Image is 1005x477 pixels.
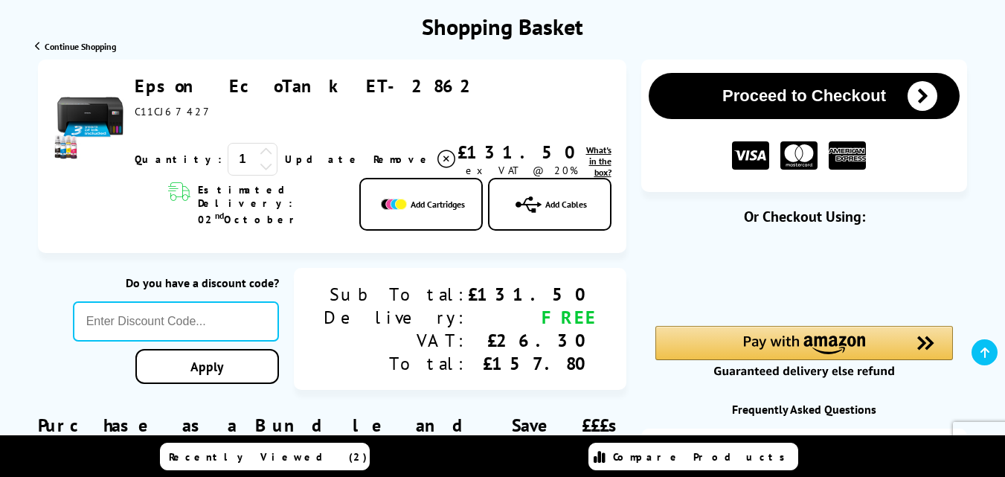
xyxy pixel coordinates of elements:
a: Apply [135,349,278,384]
img: American Express [829,141,866,170]
iframe: PayPal [655,250,953,301]
div: £131.50 [457,141,586,164]
a: additional-ink [641,429,968,470]
span: Estimated Delivery: 02 October [198,183,344,226]
img: VISA [732,141,769,170]
div: £26.30 [468,329,597,352]
a: Update [285,153,362,166]
img: Add Cartridges [381,199,407,211]
div: VAT: [324,329,468,352]
span: Compare Products [613,450,793,464]
span: What's in the box? [586,144,611,178]
sup: nd [215,210,224,221]
div: £131.50 [468,283,597,306]
div: Delivery: [324,306,468,329]
div: Amazon Pay - Use your Amazon account [655,326,953,378]
div: FREE [468,306,597,329]
a: Epson EcoTank ET-2862 [135,74,482,97]
div: £157.80 [468,352,597,375]
h1: Shopping Basket [422,12,583,41]
a: lnk_inthebox [586,144,611,178]
input: Enter Discount Code... [73,301,279,342]
span: Add Cables [545,199,587,210]
div: Total: [324,352,468,375]
a: Continue Shopping [35,41,116,52]
a: Compare Products [588,443,798,470]
a: Delete item from your basket [373,148,457,170]
span: Continue Shopping [45,41,116,52]
span: C11CJ67427 [135,105,214,118]
div: Or Checkout Using: [641,207,968,226]
div: Purchase as a Bundle and Save £££s [38,391,626,455]
a: Recently Viewed (2) [160,443,370,470]
span: ex VAT @ 20% [466,164,578,177]
div: Sub Total: [324,283,468,306]
span: Add Cartridges [411,199,465,210]
span: Quantity: [135,153,222,166]
div: Frequently Asked Questions [641,402,968,417]
div: Do you have a discount code? [73,275,279,290]
span: Recently Viewed (2) [169,450,367,464]
img: MASTER CARD [780,141,818,170]
button: Proceed to Checkout [649,73,960,119]
span: Remove [373,153,432,166]
img: Epson EcoTank ET-2862 [53,87,127,161]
